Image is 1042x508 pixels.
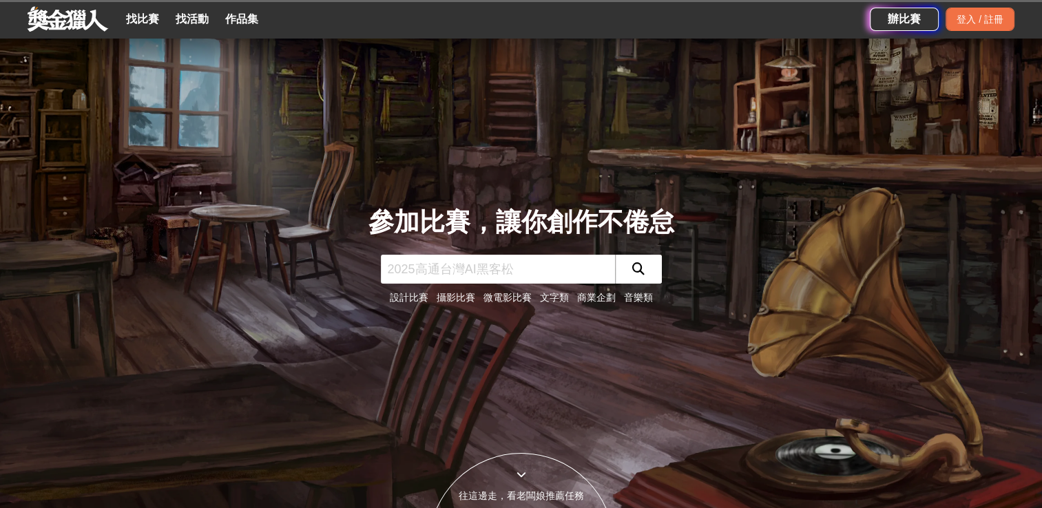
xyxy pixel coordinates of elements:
[577,292,616,303] a: 商業企劃
[170,10,214,29] a: 找活動
[870,8,939,31] a: 辦比賽
[390,292,428,303] a: 設計比賽
[121,10,165,29] a: 找比賽
[368,203,674,242] div: 參加比賽，讓你創作不倦怠
[429,489,614,503] div: 往這邊走，看老闆娘推薦任務
[381,255,615,284] input: 2025高通台灣AI黑客松
[483,292,532,303] a: 微電影比賽
[540,292,569,303] a: 文字類
[220,10,264,29] a: 作品集
[624,292,653,303] a: 音樂類
[437,292,475,303] a: 攝影比賽
[946,8,1014,31] div: 登入 / 註冊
